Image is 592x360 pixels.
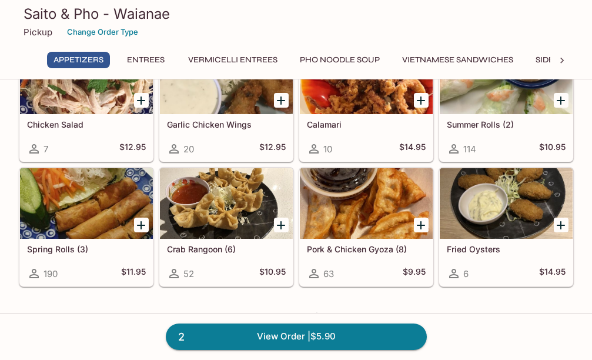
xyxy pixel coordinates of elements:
h3: Saito & Pho - Waianae [24,5,569,23]
button: Vermicelli Entrees [182,52,284,68]
a: Spring Rolls (3)190$11.95 [19,168,153,286]
h5: Fried Oysters [447,244,566,254]
h5: Chicken Salad [27,119,146,129]
button: Add Garlic Chicken Wings [274,93,289,108]
h5: Crab Rangoon (6) [167,244,286,254]
a: Chicken Salad7$12.95 [19,43,153,162]
button: Add Fried Oysters [554,218,568,232]
span: 7 [44,144,48,155]
p: Pickup [24,26,52,38]
a: Garlic Chicken Wings20$12.95 [159,43,293,162]
h5: $12.95 [119,142,146,156]
span: 190 [44,268,58,279]
div: Crab Rangoon (6) [160,168,293,239]
h5: Garlic Chicken Wings [167,119,286,129]
h5: Calamari [307,119,426,129]
div: Garlic Chicken Wings [160,44,293,114]
a: Calamari10$14.95 [299,43,433,162]
h5: $11.95 [121,266,146,281]
span: 2 [171,329,192,345]
button: Pho Noodle Soup [293,52,386,68]
h5: $14.95 [539,266,566,281]
button: Vietnamese Sandwiches [396,52,520,68]
h5: $10.95 [539,142,566,156]
button: Side Order [529,52,591,68]
span: 6 [463,268,469,279]
div: Summer Rolls (2) [440,44,573,114]
a: Fried Oysters6$14.95 [439,168,573,286]
h5: $14.95 [399,142,426,156]
button: Add Crab Rangoon (6) [274,218,289,232]
h5: $9.95 [403,266,426,281]
h5: $12.95 [259,142,286,156]
span: 20 [183,144,194,155]
span: 114 [463,144,476,155]
span: 52 [183,268,194,279]
button: Entrees [119,52,172,68]
a: Crab Rangoon (6)52$10.95 [159,168,293,286]
a: Summer Rolls (2)114$10.95 [439,43,573,162]
h4: Entrees [19,311,574,324]
span: 10 [323,144,332,155]
h5: $10.95 [259,266,286,281]
h5: Summer Rolls (2) [447,119,566,129]
button: Add Pork & Chicken Gyoza (8) [414,218,429,232]
div: Spring Rolls (3) [20,168,153,239]
a: 2View Order |$5.90 [166,324,427,349]
span: 63 [323,268,334,279]
button: Add Spring Rolls (3) [134,218,149,232]
a: Pork & Chicken Gyoza (8)63$9.95 [299,168,433,286]
button: Add Chicken Salad [134,93,149,108]
h5: Spring Rolls (3) [27,244,146,254]
button: Appetizers [47,52,110,68]
div: Fried Oysters [440,168,573,239]
h5: Pork & Chicken Gyoza (8) [307,244,426,254]
button: Add Calamari [414,93,429,108]
div: Pork & Chicken Gyoza (8) [300,168,433,239]
div: Calamari [300,44,433,114]
div: Chicken Salad [20,44,153,114]
button: Change Order Type [62,23,143,41]
button: Add Summer Rolls (2) [554,93,568,108]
